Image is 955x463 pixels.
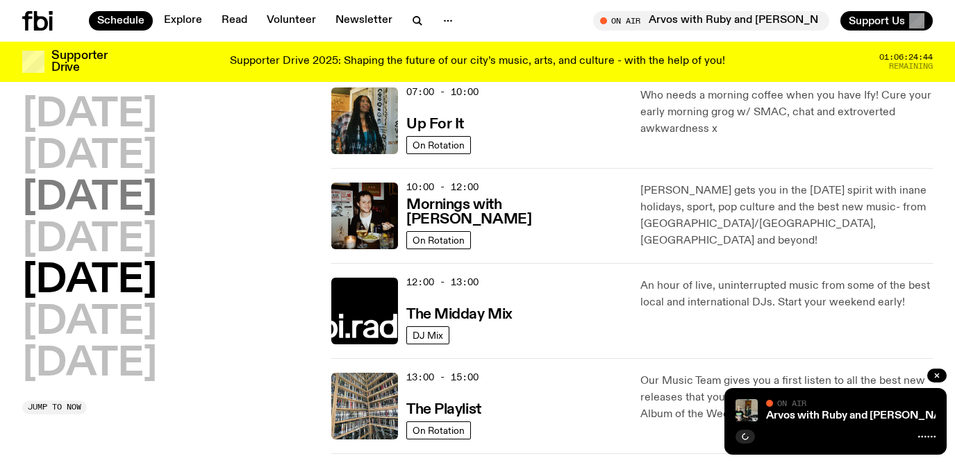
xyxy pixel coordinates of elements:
[406,231,471,249] a: On Rotation
[406,136,471,154] a: On Rotation
[89,11,153,31] a: Schedule
[640,373,933,423] p: Our Music Team gives you a first listen to all the best new releases that you'll be hearing on fb...
[889,62,933,70] span: Remaining
[406,371,479,384] span: 13:00 - 15:00
[406,326,449,344] a: DJ Mix
[640,183,933,249] p: [PERSON_NAME] gets you in the [DATE] spirit with inane holidays, sport, pop culture and the best ...
[406,198,624,227] h3: Mornings with [PERSON_NAME]
[879,53,933,61] span: 01:06:24:44
[22,303,157,342] button: [DATE]
[331,183,398,249] img: Sam blankly stares at the camera, brightly lit by a camera flash wearing a hat collared shirt and...
[22,221,157,260] button: [DATE]
[28,403,81,411] span: Jump to now
[22,401,87,414] button: Jump to now
[331,87,398,154] img: Ify - a Brown Skin girl with black braided twists, looking up to the side with her tongue stickin...
[640,87,933,137] p: Who needs a morning coffee when you have Ify! Cure your early morning grog w/ SMAC, chat and extr...
[230,56,725,68] p: Supporter Drive 2025: Shaping the future of our city’s music, arts, and culture - with the help o...
[406,115,464,132] a: Up For It
[406,421,471,439] a: On Rotation
[593,11,829,31] button: On AirArvos with Ruby and [PERSON_NAME]
[413,330,443,340] span: DJ Mix
[406,85,479,99] span: 07:00 - 10:00
[736,399,758,421] img: Ruby wears a Collarbones t shirt and pretends to play the DJ decks, Al sings into a pringles can....
[840,11,933,31] button: Support Us
[51,50,107,74] h3: Supporter Drive
[640,278,933,311] p: An hour of live, uninterrupted music from some of the best local and international DJs. Start you...
[22,179,157,218] button: [DATE]
[22,137,157,176] button: [DATE]
[406,403,481,417] h3: The Playlist
[406,180,479,194] span: 10:00 - 12:00
[777,398,806,407] span: On Air
[331,373,398,439] img: A corner shot of the fbi music library
[413,140,465,150] span: On Rotation
[258,11,324,31] a: Volunteer
[406,276,479,289] span: 12:00 - 13:00
[849,15,905,27] span: Support Us
[406,117,464,132] h3: Up For It
[406,308,513,322] h3: The Midday Mix
[413,425,465,435] span: On Rotation
[406,305,513,322] a: The Midday Mix
[22,96,157,135] button: [DATE]
[406,195,624,227] a: Mornings with [PERSON_NAME]
[22,345,157,384] button: [DATE]
[406,400,481,417] a: The Playlist
[156,11,210,31] a: Explore
[327,11,401,31] a: Newsletter
[213,11,256,31] a: Read
[22,262,157,301] button: [DATE]
[413,235,465,245] span: On Rotation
